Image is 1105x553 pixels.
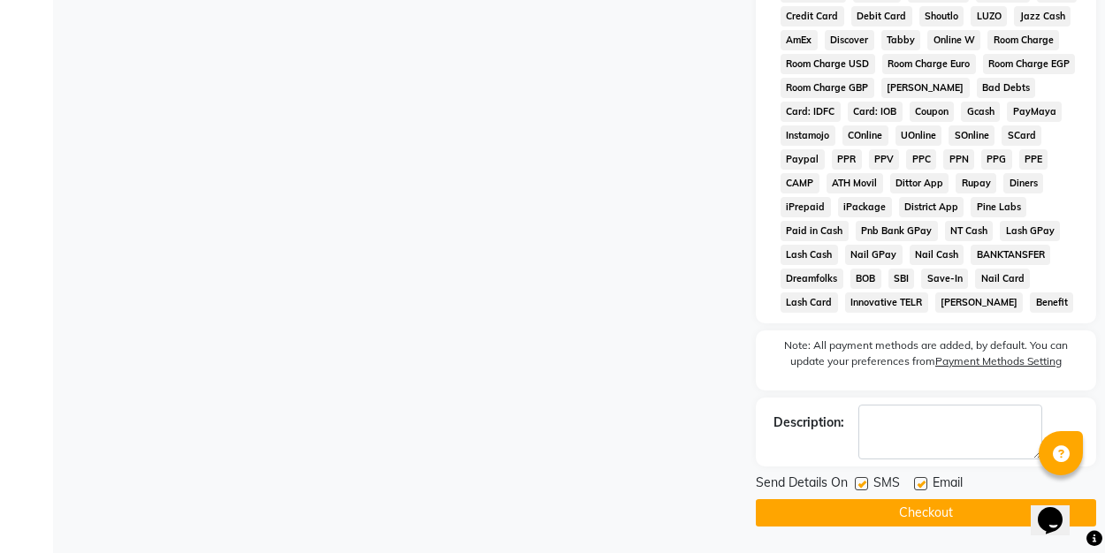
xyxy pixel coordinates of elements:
[910,102,955,122] span: Coupon
[881,78,970,98] span: [PERSON_NAME]
[943,149,974,170] span: PPN
[781,102,841,122] span: Card: IDFC
[1030,292,1073,313] span: Benefit
[781,125,835,146] span: Instamojo
[851,6,912,27] span: Debit Card
[781,197,831,217] span: iPrepaid
[781,173,819,193] span: CAMP
[845,292,928,313] span: Innovative TELR
[756,499,1096,526] button: Checkout
[869,149,900,170] span: PPV
[827,173,883,193] span: ATH Movil
[756,473,848,496] span: Send Details On
[882,54,976,74] span: Room Charge Euro
[971,245,1050,265] span: BANKTANSFER
[773,337,1078,376] label: Note: All payment methods are added, by default. You can update your preferences from
[1007,102,1062,122] span: PayMaya
[961,102,1000,122] span: Gcash
[832,149,862,170] span: PPR
[838,197,892,217] span: iPackage
[899,197,964,217] span: District App
[935,353,1062,369] label: Payment Methods Setting
[977,78,1036,98] span: Bad Debts
[781,245,838,265] span: Lash Cash
[987,30,1059,50] span: Room Charge
[906,149,936,170] span: PPC
[1014,6,1071,27] span: Jazz Cash
[781,6,844,27] span: Credit Card
[945,221,994,241] span: NT Cash
[845,245,903,265] span: Nail GPay
[781,221,849,241] span: Paid in Cash
[935,292,1024,313] span: [PERSON_NAME]
[956,173,996,193] span: Rupay
[842,125,888,146] span: COnline
[850,269,881,289] span: BOB
[981,149,1012,170] span: PPG
[921,269,968,289] span: Save-In
[890,173,949,193] span: Dittor App
[895,125,942,146] span: UOnline
[927,30,980,50] span: Online W
[781,149,825,170] span: Paypal
[781,78,874,98] span: Room Charge GBP
[773,413,844,432] div: Description:
[910,245,964,265] span: Nail Cash
[881,30,921,50] span: Tabby
[975,269,1030,289] span: Nail Card
[1000,221,1060,241] span: Lash GPay
[888,269,915,289] span: SBI
[1019,149,1048,170] span: PPE
[825,30,874,50] span: Discover
[971,197,1026,217] span: Pine Labs
[781,54,875,74] span: Room Charge USD
[1031,482,1087,535] iframe: chat widget
[983,54,1076,74] span: Room Charge EGP
[781,30,818,50] span: AmEx
[781,269,843,289] span: Dreamfolks
[1003,173,1043,193] span: Diners
[933,473,963,496] span: Email
[919,6,964,27] span: Shoutlo
[848,102,903,122] span: Card: IOB
[873,473,900,496] span: SMS
[971,6,1007,27] span: LUZO
[949,125,994,146] span: SOnline
[856,221,938,241] span: Pnb Bank GPay
[781,292,838,313] span: Lash Card
[1002,125,1041,146] span: SCard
